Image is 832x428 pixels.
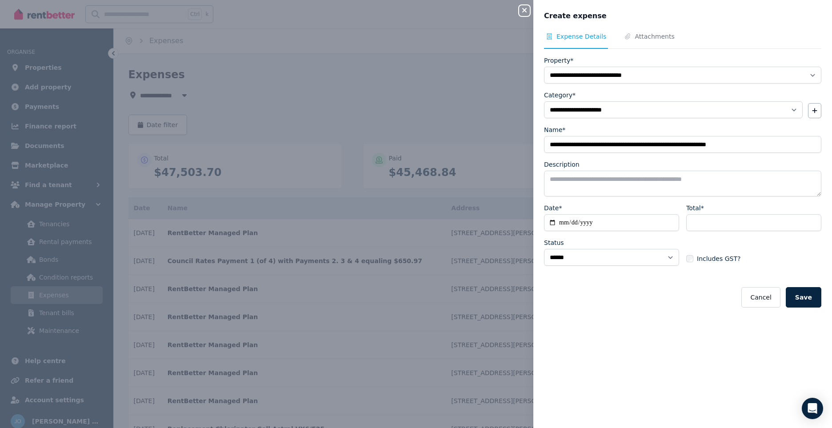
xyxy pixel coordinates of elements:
[544,32,821,49] nav: Tabs
[544,204,562,212] label: Date*
[544,56,573,65] label: Property*
[741,287,780,308] button: Cancel
[544,238,564,247] label: Status
[635,32,674,41] span: Attachments
[697,254,740,263] span: Includes GST?
[786,287,821,308] button: Save
[544,125,565,134] label: Name*
[544,11,607,21] span: Create expense
[544,160,580,169] label: Description
[686,255,693,262] input: Includes GST?
[686,204,704,212] label: Total*
[544,91,576,100] label: Category*
[802,398,823,419] div: Open Intercom Messenger
[556,32,606,41] span: Expense Details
